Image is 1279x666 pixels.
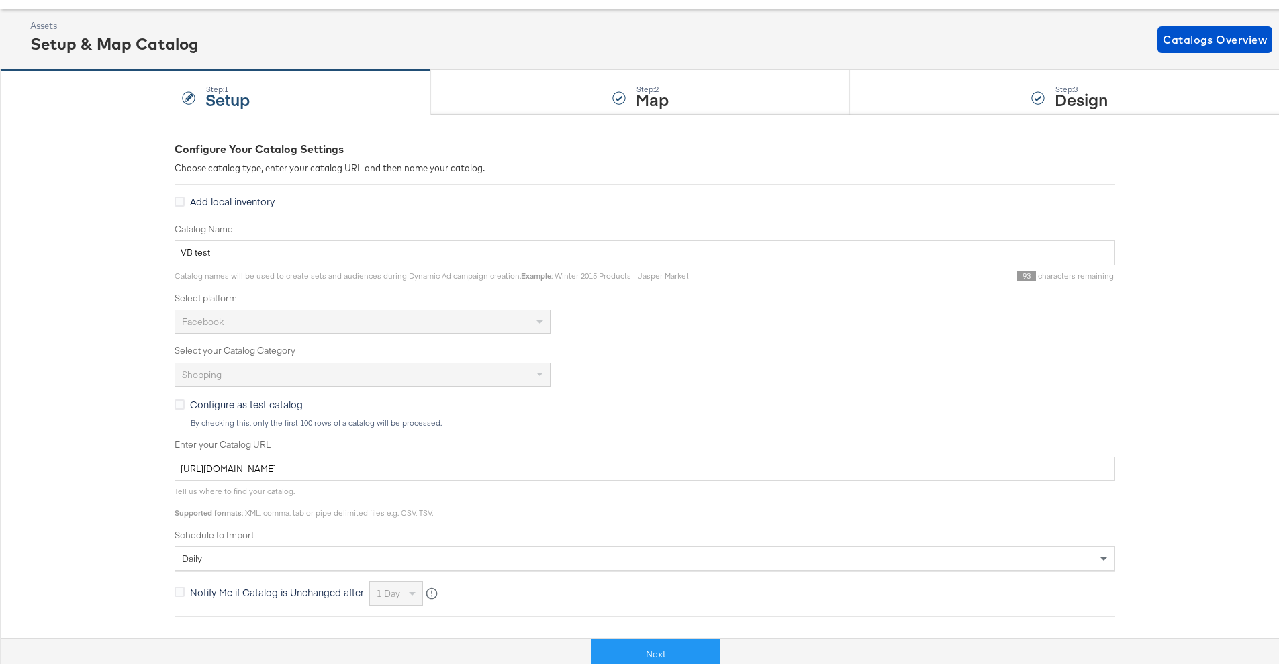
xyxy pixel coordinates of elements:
label: Select your Catalog Category [175,342,1115,354]
strong: Supported formats [175,505,242,515]
span: Configure as test catalog [190,395,303,408]
div: Choose catalog type, enter your catalog URL and then name your catalog. [175,159,1115,172]
div: Setup & Map Catalog [30,30,199,52]
span: Catalog names will be used to create sets and audiences during Dynamic Ad campaign creation. : Wi... [175,268,689,278]
label: Select platform [175,289,1115,302]
label: Schedule to Import [175,526,1115,539]
span: daily [182,550,202,562]
div: Step: 2 [636,82,669,91]
label: Enter your Catalog URL [175,436,1115,448]
span: 93 [1017,268,1036,278]
span: Tell us where to find your catalog. : XML, comma, tab or pipe delimited files e.g. CSV, TSV. [175,483,433,515]
span: Catalogs Overview [1163,28,1267,46]
strong: Design [1055,85,1108,107]
div: Step: 1 [205,82,250,91]
strong: Setup [205,85,250,107]
span: 1 day [377,585,400,597]
strong: Example [521,268,551,278]
div: Step: 3 [1055,82,1108,91]
div: By checking this, only the first 100 rows of a catalog will be processed. [190,416,1115,425]
strong: Map [636,85,669,107]
span: Facebook [182,313,224,325]
span: Notify Me if Catalog is Unchanged after [190,583,364,596]
span: Add local inventory [190,192,275,205]
div: Configure Your Catalog Settings [175,139,1115,154]
button: Catalogs Overview [1157,23,1272,50]
div: Assets [30,17,199,30]
input: Enter Catalog URL, e.g. http://www.example.com/products.xml [175,454,1115,479]
div: characters remaining [689,268,1115,279]
span: Shopping [182,366,222,378]
input: Name your catalog e.g. My Dynamic Product Catalog [175,238,1115,263]
label: Catalog Name [175,220,1115,233]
